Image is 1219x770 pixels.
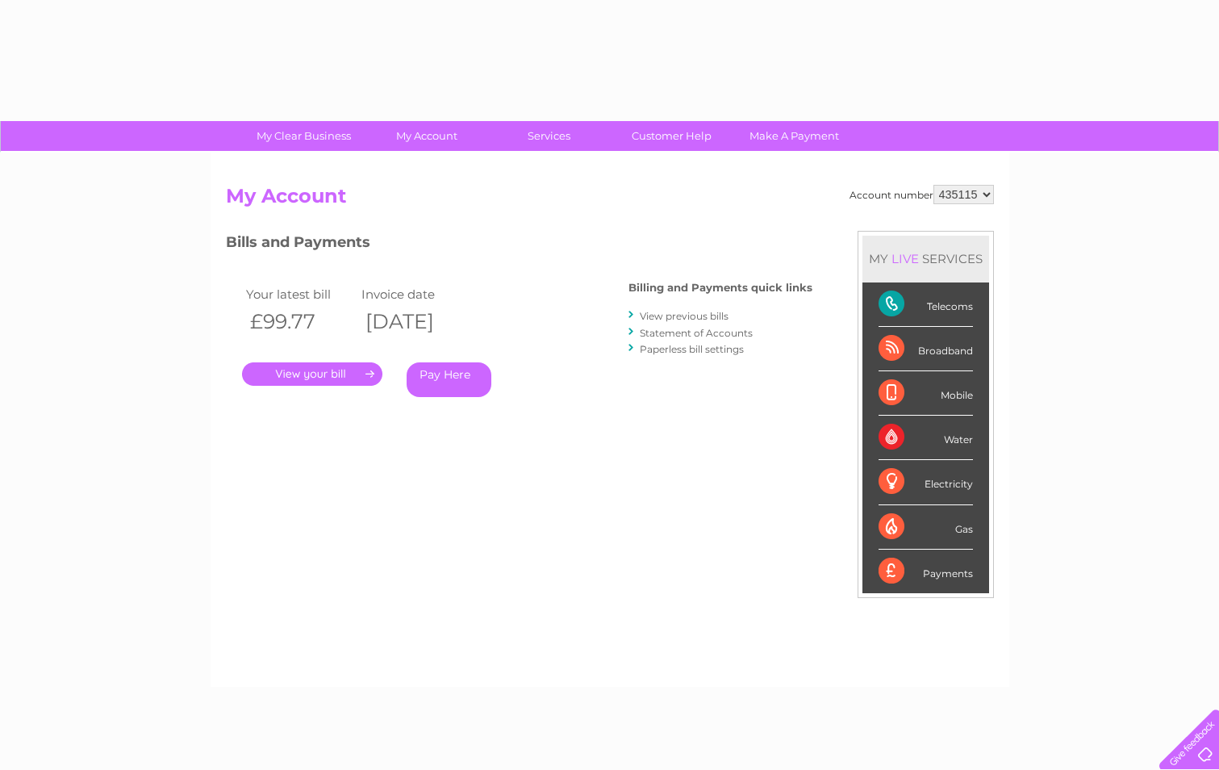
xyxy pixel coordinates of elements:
a: . [242,362,382,386]
a: Pay Here [407,362,491,397]
div: LIVE [888,251,922,266]
td: Invoice date [357,283,474,305]
div: Payments [879,550,973,593]
h2: My Account [226,185,994,216]
a: My Clear Business [237,121,370,151]
div: Broadband [879,327,973,371]
div: Electricity [879,460,973,504]
a: Statement of Accounts [640,327,753,339]
a: Customer Help [605,121,738,151]
a: View previous bills [640,310,728,322]
div: Mobile [879,371,973,416]
th: [DATE] [357,305,474,338]
a: My Account [360,121,493,151]
h4: Billing and Payments quick links [628,282,812,294]
div: Account number [850,185,994,204]
div: MY SERVICES [862,236,989,282]
div: Water [879,416,973,460]
a: Make A Payment [728,121,861,151]
a: Services [482,121,616,151]
h3: Bills and Payments [226,231,812,259]
a: Paperless bill settings [640,343,744,355]
div: Gas [879,505,973,550]
td: Your latest bill [242,283,358,305]
div: Telecoms [879,282,973,327]
th: £99.77 [242,305,358,338]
